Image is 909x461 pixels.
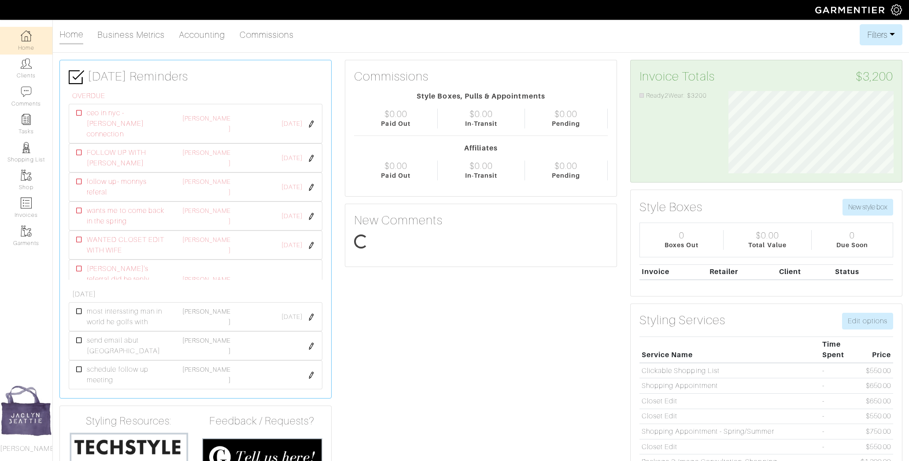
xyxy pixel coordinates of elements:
span: send email abut [GEOGRAPHIC_DATA] [87,335,168,356]
span: [DATE] [281,212,303,221]
td: - [820,393,858,409]
span: schedule follow up meeting [87,364,168,385]
td: Closet Edit [639,439,820,454]
img: reminder-icon-8004d30b9f0a5d33ae49ab947aed9ed385cf756f9e5892f1edd6e32f2345188e.png [21,114,32,125]
h6: [DATE] [72,290,322,299]
th: Price [858,337,893,363]
td: $650.00 [858,378,893,394]
img: pen-cf24a1663064a2ec1b9c1bd2387e9de7a2fa800b781884d57f21acf72779bad2.png [308,242,315,249]
td: $750.00 [858,424,893,439]
img: pen-cf24a1663064a2ec1b9c1bd2387e9de7a2fa800b781884d57f21acf72779bad2.png [308,343,315,350]
span: [DATE] [281,119,303,129]
div: $0.00 [469,109,492,119]
a: [PERSON_NAME] [182,236,231,254]
a: Home [59,26,83,44]
h3: [DATE] Reminders [69,69,322,85]
td: - [820,409,858,424]
td: - [820,363,858,378]
h4: Styling Resources: [69,415,189,428]
td: Closet Edit [639,393,820,409]
img: stylists-icon-eb353228a002819b7ec25b43dbf5f0378dd9e0616d9560372ff212230b889e62.png [21,142,32,153]
div: $0.00 [384,161,407,171]
div: $0.00 [469,161,492,171]
span: wants me to come back in the spring [87,205,168,227]
th: Service Name [639,337,820,363]
div: Affiliates [354,143,608,154]
h3: New Comments [354,213,608,228]
button: Filters [860,24,902,45]
img: pen-cf24a1663064a2ec1b9c1bd2387e9de7a2fa800b781884d57f21acf72779bad2.png [308,372,315,379]
div: Total Value [748,241,787,250]
div: $0.00 [554,109,577,119]
div: In-Transit [465,171,498,180]
img: clients-icon-6bae9207a08558b7cb47a8932f037763ab4055f8c8b6bfacd5dc20c3e0201464.png [21,58,32,69]
td: - [820,439,858,454]
img: pen-cf24a1663064a2ec1b9c1bd2387e9de7a2fa800b781884d57f21acf72779bad2.png [308,155,315,162]
button: New style box [842,199,893,216]
li: Ready2Wear: $3200 [639,91,715,101]
div: In-Transit [465,119,498,128]
div: Paid Out [381,119,410,128]
div: Due Soon [836,241,868,250]
span: WANTED CLOSET EDIT WITH WIFE [87,234,168,256]
th: Client [777,264,833,280]
span: [DATE] [281,183,303,192]
th: Invoice [639,264,707,280]
a: [PERSON_NAME] [182,308,231,326]
a: [PERSON_NAME] [182,149,231,167]
td: - [820,378,858,394]
h3: Invoice Totals [639,69,893,84]
img: pen-cf24a1663064a2ec1b9c1bd2387e9de7a2fa800b781884d57f21acf72779bad2.png [308,184,315,191]
th: Retailer [707,264,777,280]
img: orders-icon-0abe47150d42831381b5fb84f609e132dff9fe21cb692f30cb5eec754e2cba89.png [21,198,32,209]
a: [PERSON_NAME] [182,337,231,355]
a: [PERSON_NAME] [182,276,231,293]
a: [PERSON_NAME] [182,366,231,384]
a: Edit options [842,313,893,329]
td: Shopping Appointment [639,378,820,394]
h6: OVERDUE [72,92,322,100]
span: $3,200 [856,69,893,84]
div: 0 [850,230,855,241]
img: pen-cf24a1663064a2ec1b9c1bd2387e9de7a2fa800b781884d57f21acf72779bad2.png [308,121,315,128]
h3: Style Boxes [639,200,703,215]
th: Status [833,264,893,280]
a: Accounting [179,26,225,44]
th: Time Spent [820,337,858,363]
a: Commissions [240,26,294,44]
a: [PERSON_NAME] [182,207,231,225]
img: comment-icon-a0a6a9ef722e966f86d9cbdc48e553b5cf19dbc54f86b18d962a5391bc8f6eb6.png [21,86,32,97]
img: pen-cf24a1663064a2ec1b9c1bd2387e9de7a2fa800b781884d57f21acf72779bad2.png [308,213,315,220]
img: garments-icon-b7da505a4dc4fd61783c78ac3ca0ef83fa9d6f193b1c9dc38574b1d14d53ca28.png [21,170,32,181]
span: most interssting man in world he golfs with [87,306,168,327]
img: gear-icon-white-bd11855cb880d31180b6d7d6211b90ccbf57a29d726f0c71d8c61bd08dd39cc2.png [891,4,902,15]
td: Clickable Shopping List [639,363,820,378]
span: FOLLOW UP WITH [PERSON_NAME] [87,147,168,168]
img: check-box-icon-36a4915ff3ba2bd8f6e4f29bc755bb66becd62c870f447fc0dd1365fcfddab58.png [69,70,84,85]
div: Boxes Out [665,241,698,250]
div: Paid Out [381,171,410,180]
span: [DATE] [281,154,303,163]
td: Shopping Appointment - Spring/Summer [639,424,820,439]
h4: Feedback / Requests? [202,415,322,428]
td: - [820,424,858,439]
div: $0.00 [756,230,779,241]
td: $650.00 [858,393,893,409]
td: $550.00 [858,363,893,378]
a: Business Metrics [97,26,165,44]
img: garments-icon-b7da505a4dc4fd61783c78ac3ca0ef83fa9d6f193b1c9dc38574b1d14d53ca28.png [21,226,32,237]
img: pen-cf24a1663064a2ec1b9c1bd2387e9de7a2fa800b781884d57f21acf72779bad2.png [308,314,315,321]
img: dashboard-icon-dbcd8f5a0b271acd01030246c82b418ddd0df26cd7fceb0bd07c9910d44c42f6.png [21,30,32,41]
span: [PERSON_NAME]'s referral did he reply about [GEOGRAPHIC_DATA]? [87,263,168,306]
div: $0.00 [384,109,407,119]
a: [PERSON_NAME] [182,115,231,132]
span: [DATE] [281,312,303,322]
div: Style Boxes, Pulls & Appointments [354,91,608,102]
span: [DATE] [281,241,303,250]
td: $550.00 [858,439,893,454]
div: 0 [679,230,684,241]
td: $550.00 [858,409,893,424]
span: ceo in nyc - [PERSON_NAME] connection [87,108,168,139]
div: $0.00 [554,161,577,171]
span: follow up- monnys referal [87,176,168,198]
